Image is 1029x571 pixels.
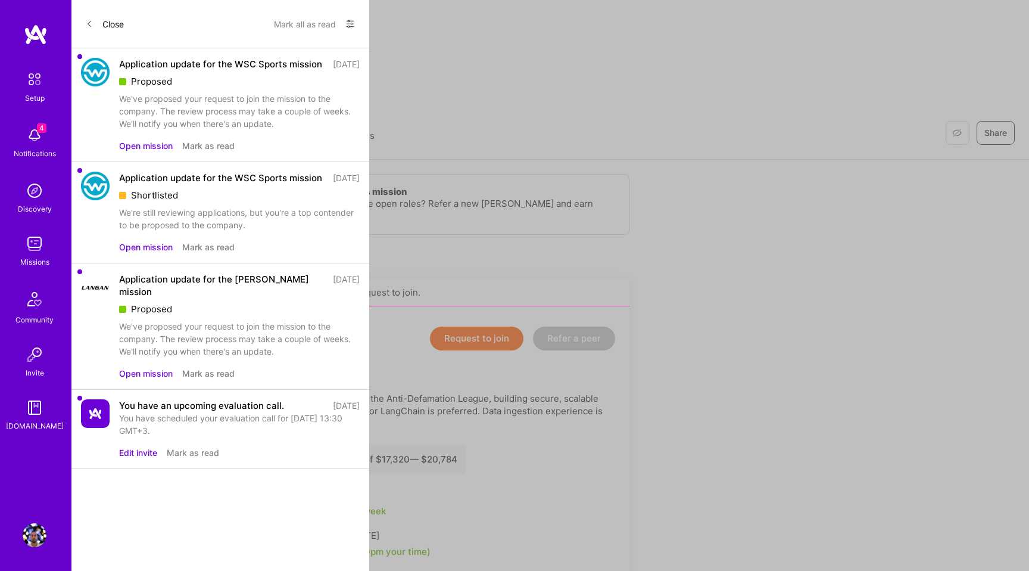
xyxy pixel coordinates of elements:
div: Application update for the WSC Sports mission [119,58,322,70]
button: Mark as read [182,241,235,253]
div: We've proposed your request to join the mission to the company. The review process may take a cou... [119,320,360,358]
button: Open mission [119,139,173,152]
img: Company Logo [81,58,110,86]
div: We've proposed your request to join the mission to the company. The review process may take a cou... [119,92,360,130]
div: You have an upcoming evaluation call. [119,399,284,412]
button: Open mission [119,367,173,380]
div: Invite [26,367,44,379]
div: You have scheduled your evaluation call for [DATE] 13:30 GMT+3. [119,412,360,437]
div: [DOMAIN_NAME] [6,420,64,432]
img: Company Logo [81,399,110,428]
img: logo [24,24,48,45]
button: Edit invite [119,446,157,459]
img: setup [22,67,47,92]
button: Mark as read [182,367,235,380]
div: Discovery [18,203,52,215]
div: We're still reviewing applications, but you're a top contender to be proposed to the company. [119,206,360,231]
div: Proposed [119,75,360,88]
div: Application update for the [PERSON_NAME] mission [119,273,326,298]
div: Shortlisted [119,189,360,201]
div: Application update for the WSC Sports mission [119,172,322,184]
button: Mark as read [182,139,235,152]
img: discovery [23,179,46,203]
div: Community [15,314,54,326]
button: Open mission [119,241,173,253]
img: guide book [23,396,46,420]
img: Community [20,285,49,314]
button: Close [86,14,124,33]
div: [DATE] [333,172,360,184]
img: Company Logo [81,172,110,200]
button: Mark as read [167,446,219,459]
img: User Avatar [23,523,46,547]
img: Invite [23,343,46,367]
div: [DATE] [333,273,360,298]
div: Missions [20,256,49,268]
a: User Avatar [20,523,49,547]
div: Proposed [119,303,360,315]
div: [DATE] [333,399,360,412]
div: Setup [25,92,45,104]
img: teamwork [23,232,46,256]
img: Company Logo [81,273,110,302]
div: [DATE] [333,58,360,70]
button: Mark all as read [274,14,336,33]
